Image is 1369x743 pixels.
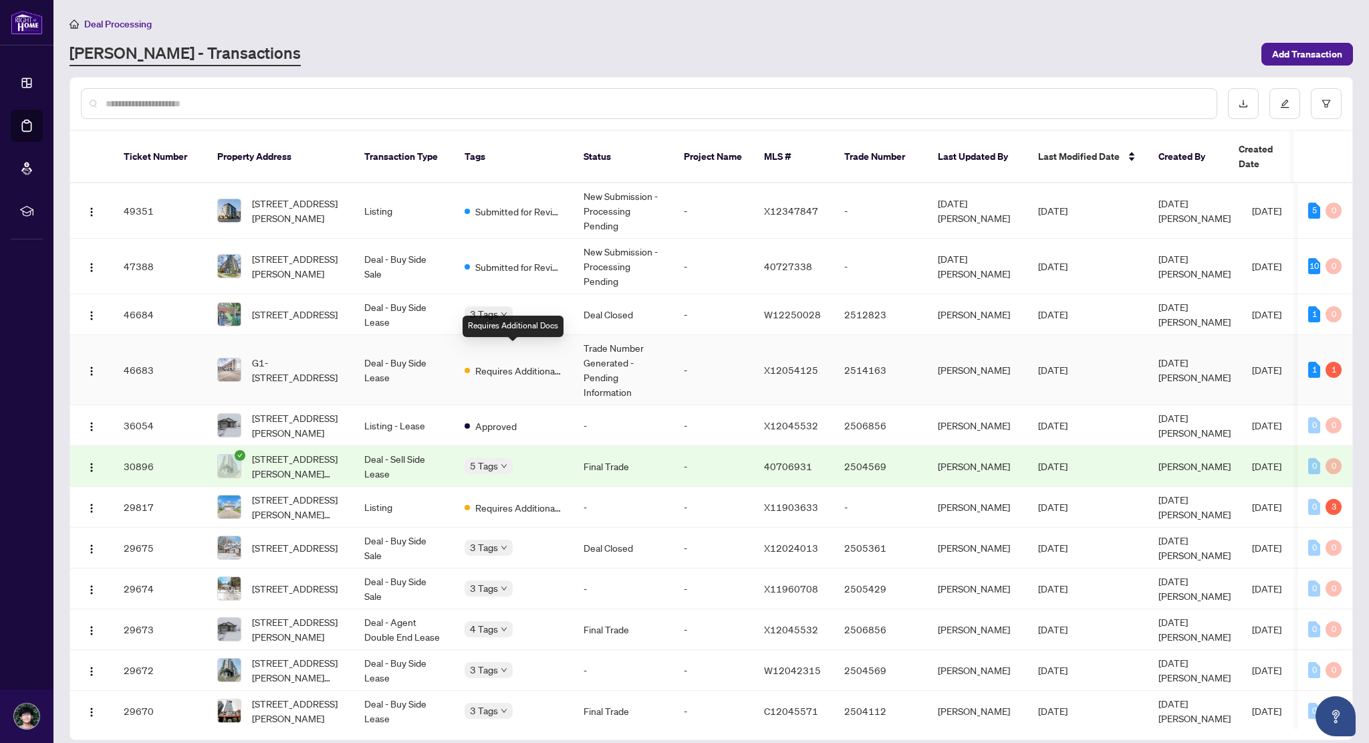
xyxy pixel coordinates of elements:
[1158,575,1231,602] span: [DATE][PERSON_NAME]
[252,451,343,481] span: [STREET_ADDRESS][PERSON_NAME][PERSON_NAME]
[834,335,927,405] td: 2514163
[113,568,207,609] td: 29674
[834,131,927,183] th: Trade Number
[475,500,562,515] span: Requires Additional Docs
[573,446,673,487] td: Final Trade
[1158,494,1231,520] span: [DATE][PERSON_NAME]
[927,183,1027,239] td: [DATE][PERSON_NAME]
[1261,43,1353,66] button: Add Transaction
[1311,88,1342,119] button: filter
[927,650,1027,691] td: [PERSON_NAME]
[927,405,1027,446] td: [PERSON_NAME]
[475,259,562,274] span: Submitted for Review
[834,568,927,609] td: 2505429
[354,487,454,528] td: Listing
[1239,99,1248,108] span: download
[764,501,818,513] span: X11903633
[1308,499,1320,515] div: 0
[501,544,507,551] span: down
[86,310,97,321] img: Logo
[1326,540,1342,556] div: 0
[834,446,927,487] td: 2504569
[673,528,753,568] td: -
[113,528,207,568] td: 29675
[1326,306,1342,322] div: 0
[927,568,1027,609] td: [PERSON_NAME]
[218,414,241,437] img: thumbnail-img
[354,446,454,487] td: Deal - Sell Side Lease
[354,294,454,335] td: Deal - Buy Side Lease
[470,306,498,322] span: 3 Tags
[1326,362,1342,378] div: 1
[113,405,207,446] td: 36054
[1308,703,1320,719] div: 0
[673,294,753,335] td: -
[1308,540,1320,556] div: 0
[673,446,753,487] td: -
[573,405,673,446] td: -
[86,366,97,377] img: Logo
[218,536,241,559] img: thumbnail-img
[218,455,241,477] img: thumbnail-img
[218,496,241,518] img: thumbnail-img
[81,619,102,640] button: Logo
[1252,419,1281,431] span: [DATE]
[573,568,673,609] td: -
[1158,698,1231,724] span: [DATE][PERSON_NAME]
[1326,621,1342,637] div: 0
[113,650,207,691] td: 29672
[354,691,454,732] td: Deal - Buy Side Lease
[252,615,343,644] span: [STREET_ADDRESS][PERSON_NAME]
[673,239,753,294] td: -
[764,460,812,472] span: 40706931
[834,609,927,650] td: 2506856
[1252,308,1281,320] span: [DATE]
[1158,253,1231,280] span: [DATE][PERSON_NAME]
[475,363,562,378] span: Requires Additional Docs
[113,183,207,239] td: 49351
[81,304,102,325] button: Logo
[113,609,207,650] td: 29673
[1252,460,1281,472] span: [DATE]
[673,487,753,528] td: -
[113,487,207,528] td: 29817
[573,294,673,335] td: Deal Closed
[673,650,753,691] td: -
[86,207,97,217] img: Logo
[1038,260,1068,272] span: [DATE]
[252,581,338,596] span: [STREET_ADDRESS]
[501,463,507,469] span: down
[113,131,207,183] th: Ticket Number
[1038,308,1068,320] span: [DATE]
[218,659,241,681] img: thumbnail-img
[1148,131,1228,183] th: Created By
[1158,301,1231,328] span: [DATE][PERSON_NAME]
[1308,458,1320,474] div: 0
[501,667,507,673] span: down
[252,251,343,281] span: [STREET_ADDRESS][PERSON_NAME]
[834,528,927,568] td: 2505361
[81,455,102,477] button: Logo
[1252,582,1281,595] span: [DATE]
[834,183,927,239] td: -
[1308,203,1320,219] div: 5
[927,609,1027,650] td: [PERSON_NAME]
[1308,258,1320,274] div: 10
[218,358,241,381] img: thumbnail-img
[573,335,673,405] td: Trade Number Generated - Pending Information
[501,311,507,318] span: down
[1326,417,1342,433] div: 0
[1252,260,1281,272] span: [DATE]
[1252,705,1281,717] span: [DATE]
[70,19,79,29] span: home
[354,335,454,405] td: Deal - Buy Side Lease
[1228,131,1322,183] th: Created Date
[252,411,343,440] span: [STREET_ADDRESS][PERSON_NAME]
[764,705,818,717] span: C12045571
[673,609,753,650] td: -
[927,691,1027,732] td: [PERSON_NAME]
[1038,205,1068,217] span: [DATE]
[764,419,818,431] span: X12045532
[764,542,818,554] span: X12024013
[354,568,454,609] td: Deal - Buy Side Sale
